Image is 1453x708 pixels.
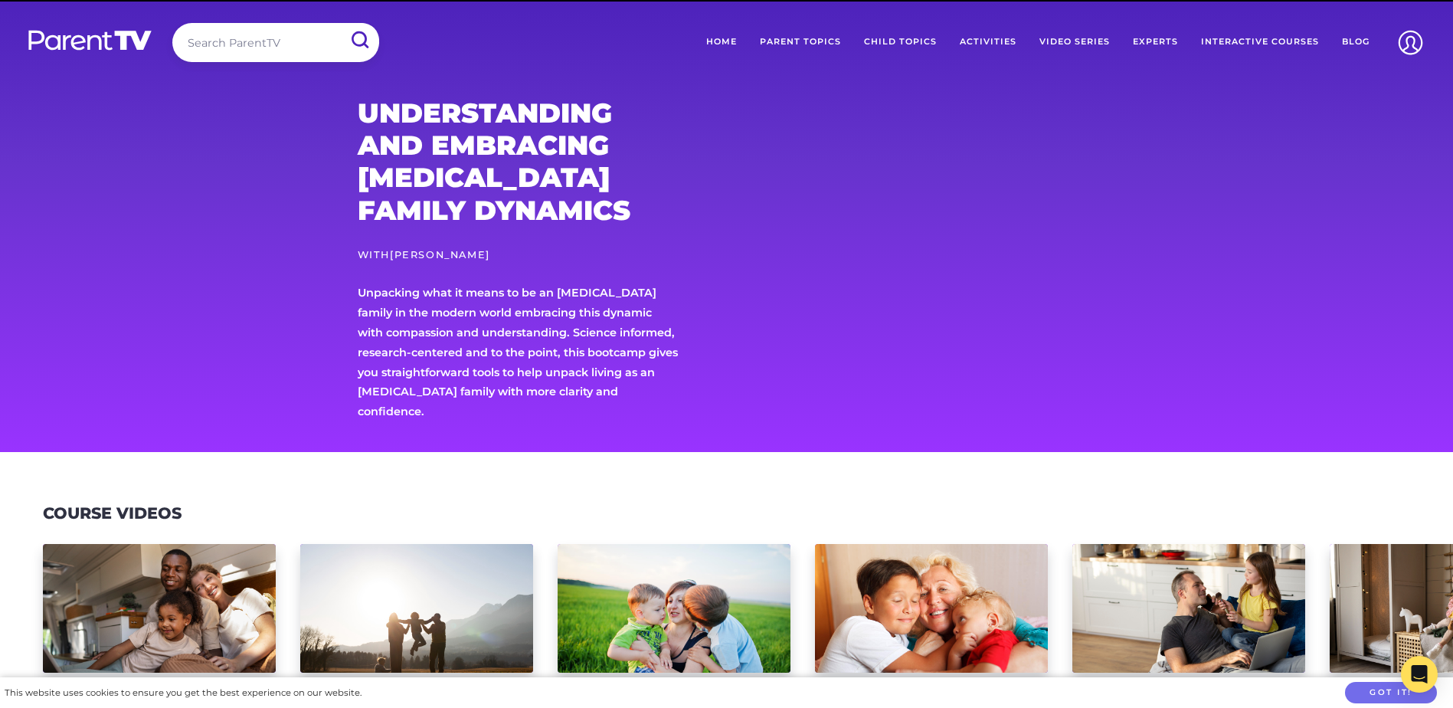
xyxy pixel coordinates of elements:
button: Got it! [1345,682,1437,704]
a: Home [695,23,748,61]
h3: Course Videos [43,504,182,523]
a: Blog [1330,23,1381,61]
strong: Science informed, research-centered and to the point, this bootcamp gives you straightforward too... [358,326,678,419]
h2: Understanding and Embracing [MEDICAL_DATA] Family Dynamics [358,97,678,227]
img: parenttv-logo-white.4c85aaf.svg [27,29,153,51]
a: Interactive Courses [1190,23,1330,61]
input: Submit [339,23,379,57]
strong: Unpacking what it means to be an [MEDICAL_DATA] family in the modern world embracing this dynamic... [358,286,656,339]
input: Search ParentTV [172,23,379,62]
a: [PERSON_NAME] [390,249,490,261]
a: Parent Topics [748,23,852,61]
a: Child Topics [852,23,948,61]
a: Video Series [1028,23,1121,61]
a: Activities [948,23,1028,61]
div: This website uses cookies to ensure you get the best experience on our website. [5,685,362,701]
img: Account [1391,23,1430,62]
small: With [358,249,490,261]
div: Open Intercom Messenger [1401,656,1438,693]
a: Experts [1121,23,1190,61]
